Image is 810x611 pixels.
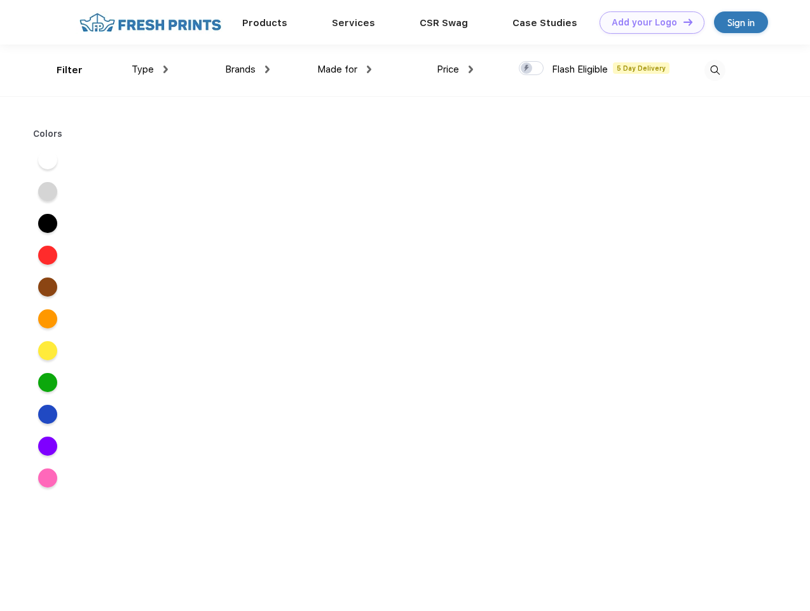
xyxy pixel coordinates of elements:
img: dropdown.png [367,66,371,73]
span: Made for [317,64,357,75]
img: dropdown.png [163,66,168,73]
img: dropdown.png [469,66,473,73]
a: CSR Swag [420,17,468,29]
span: Brands [225,64,256,75]
div: Sign in [727,15,755,30]
div: Colors [24,127,72,141]
a: Sign in [714,11,768,33]
img: DT [683,18,692,25]
span: Type [132,64,154,75]
span: 5 Day Delivery [613,62,669,74]
div: Filter [57,63,83,78]
img: fo%20logo%202.webp [76,11,225,34]
a: Products [242,17,287,29]
span: Flash Eligible [552,64,608,75]
span: Price [437,64,459,75]
img: desktop_search.svg [704,60,725,81]
img: dropdown.png [265,66,270,73]
div: Add your Logo [612,17,677,28]
a: Services [332,17,375,29]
